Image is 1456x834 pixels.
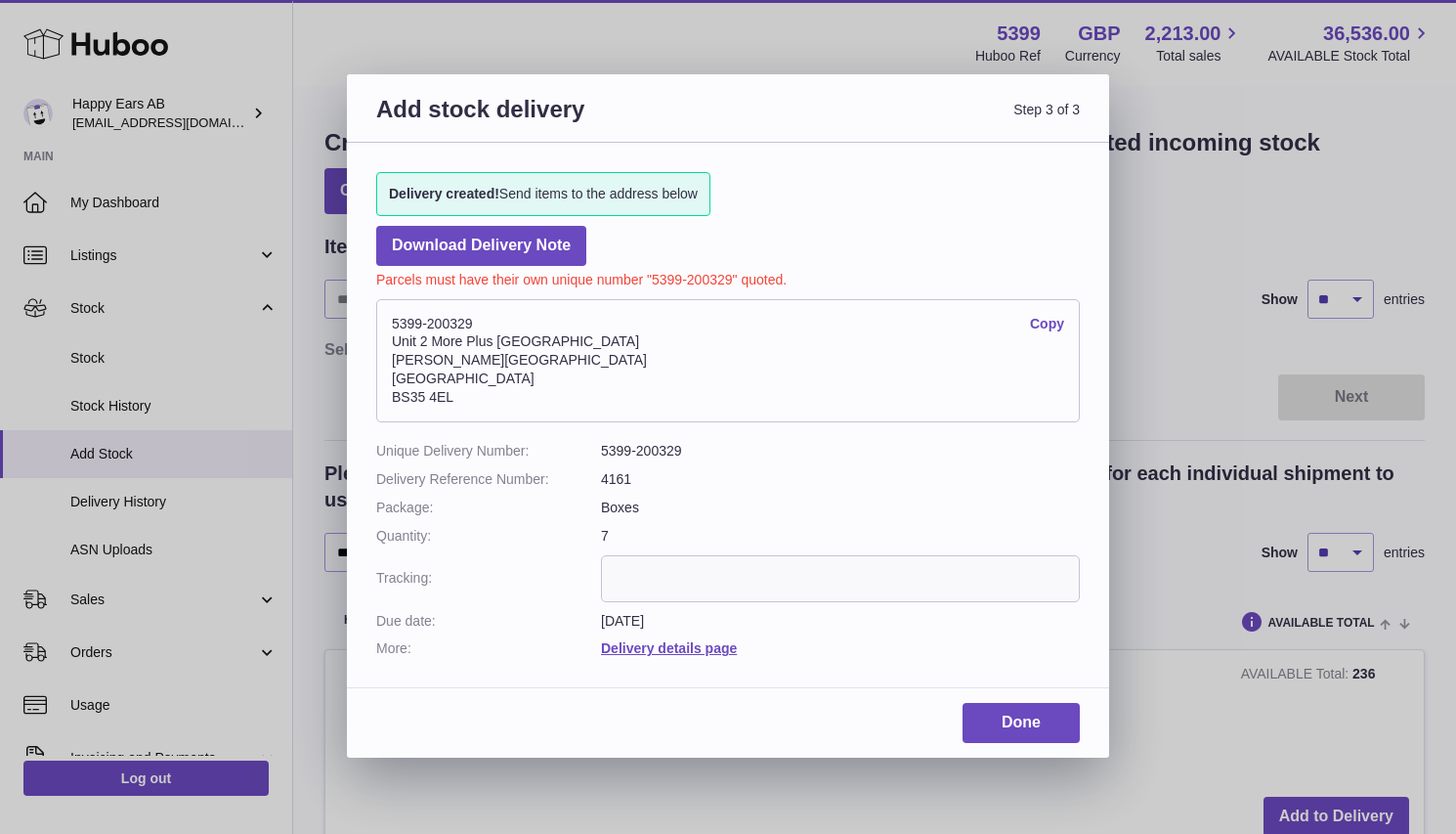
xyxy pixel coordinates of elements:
p: Parcels must have their own unique number "5399-200329" quoted. [376,266,1080,289]
dd: 4161 [601,470,1080,489]
strong: Delivery created! [389,186,499,201]
a: Download Delivery Note [376,226,586,266]
address: 5399-200329 Unit 2 More Plus [GEOGRAPHIC_DATA] [PERSON_NAME][GEOGRAPHIC_DATA] [GEOGRAPHIC_DATA] B... [376,299,1080,422]
dt: Due date: [376,612,601,631]
dd: [DATE] [601,612,1080,631]
span: Send items to the address below [389,185,698,203]
dt: Unique Delivery Number: [376,442,601,461]
a: Copy [1030,315,1064,333]
dt: More: [376,639,601,658]
dt: Package: [376,499,601,517]
dd: 7 [601,527,1080,546]
dt: Delivery Reference Number: [376,470,601,489]
dd: Boxes [601,499,1080,517]
h3: Add stock delivery [376,94,728,148]
dt: Quantity: [376,527,601,546]
a: Done [963,703,1080,743]
a: Delivery details page [601,640,737,656]
span: Step 3 of 3 [728,94,1080,148]
dt: Tracking: [376,555,601,602]
dd: 5399-200329 [601,442,1080,461]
